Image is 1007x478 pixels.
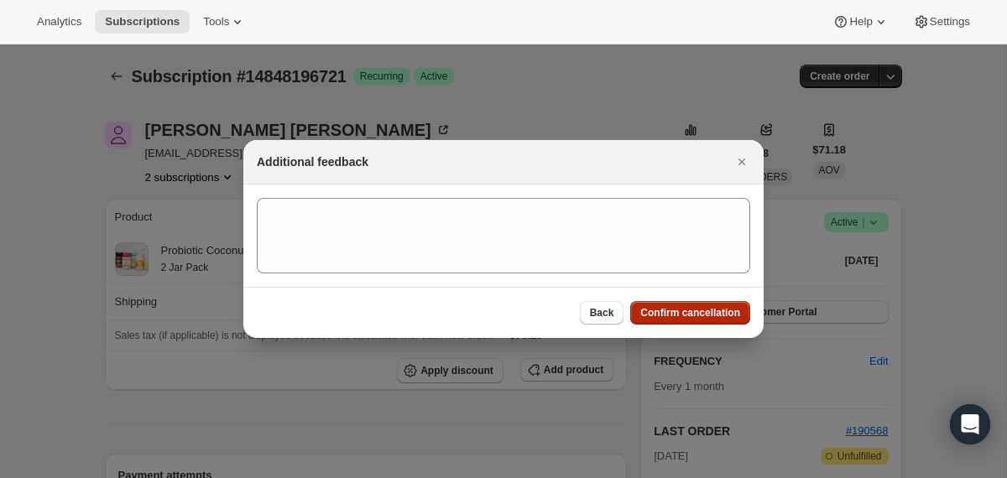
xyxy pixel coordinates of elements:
[37,15,81,29] span: Analytics
[730,150,754,174] button: Close
[95,10,190,34] button: Subscriptions
[193,10,256,34] button: Tools
[903,10,980,34] button: Settings
[27,10,91,34] button: Analytics
[822,10,899,34] button: Help
[580,301,624,325] button: Back
[203,15,229,29] span: Tools
[640,306,740,320] span: Confirm cancellation
[590,306,614,320] span: Back
[950,404,990,444] div: Open Intercom Messenger
[849,15,872,29] span: Help
[105,15,180,29] span: Subscriptions
[930,15,970,29] span: Settings
[630,301,750,325] button: Confirm cancellation
[257,153,368,170] h2: Additional feedback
